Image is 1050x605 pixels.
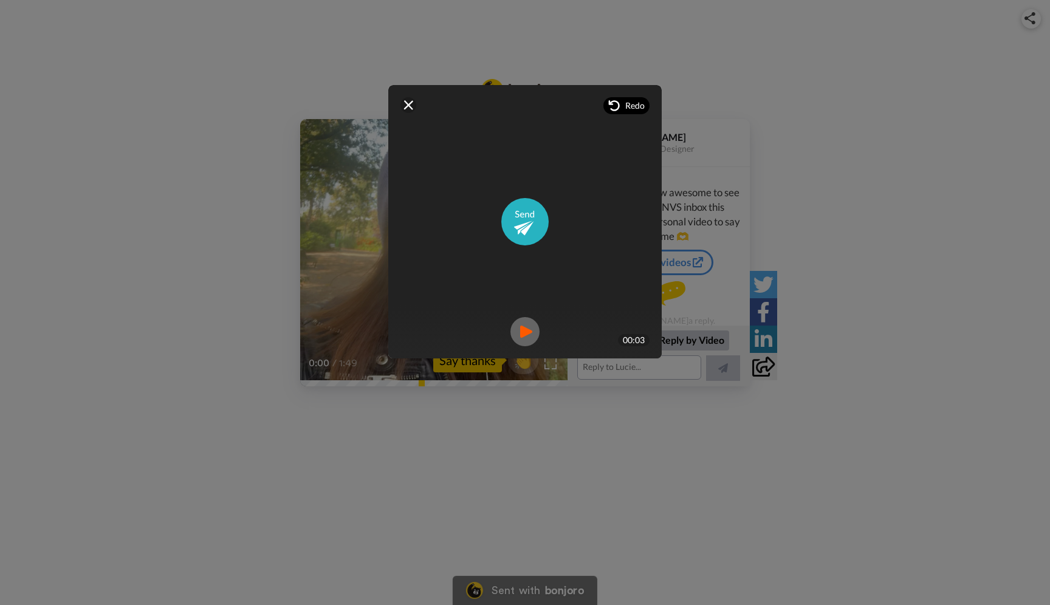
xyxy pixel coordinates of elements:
[403,100,413,110] img: ic_close.svg
[603,97,650,114] div: Redo
[618,334,650,346] div: 00:03
[501,198,549,245] img: ic_send_video.svg
[625,100,645,112] span: Redo
[510,317,540,346] img: ic_record_play.svg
